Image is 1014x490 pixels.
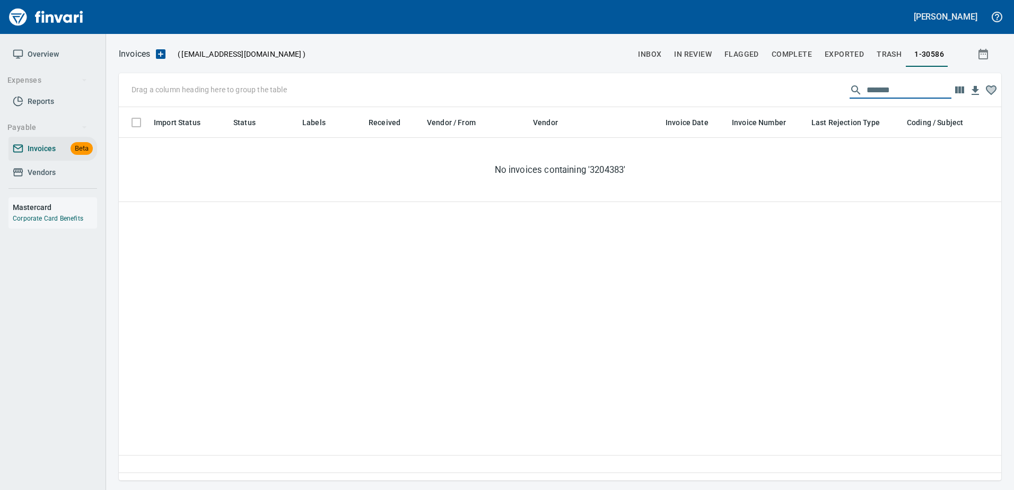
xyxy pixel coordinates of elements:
[732,116,800,129] span: Invoice Number
[302,116,339,129] span: Labels
[150,48,171,60] button: Upload an Invoice
[369,116,400,129] span: Received
[154,116,214,129] span: Import Status
[877,48,902,61] span: trash
[983,82,999,98] button: Column choices favorited. Click to reset to default
[533,116,572,129] span: Vendor
[171,49,305,59] p: ( )
[666,116,709,129] span: Invoice Date
[811,116,880,129] span: Last Rejection Type
[119,48,150,60] nav: breadcrumb
[811,116,894,129] span: Last Rejection Type
[666,116,722,129] span: Invoice Date
[732,116,786,129] span: Invoice Number
[28,166,56,179] span: Vendors
[154,116,200,129] span: Import Status
[907,116,977,129] span: Coding / Subject
[8,161,97,185] a: Vendors
[914,11,977,22] h5: [PERSON_NAME]
[7,121,88,134] span: Payable
[825,48,864,61] span: Exported
[724,48,759,61] span: Flagged
[911,8,980,25] button: [PERSON_NAME]
[427,116,489,129] span: Vendor / From
[638,48,661,61] span: inbox
[967,45,1001,64] button: Show invoices within a particular date range
[8,42,97,66] a: Overview
[914,48,944,61] span: 1-30586
[3,118,92,137] button: Payable
[302,116,326,129] span: Labels
[3,71,92,90] button: Expenses
[8,90,97,113] a: Reports
[132,84,287,95] p: Drag a column heading here to group the table
[6,4,86,30] img: Finvari
[13,215,83,222] a: Corporate Card Benefits
[495,163,626,176] big: No invoices containing '3204383'
[28,142,56,155] span: Invoices
[8,137,97,161] a: InvoicesBeta
[13,202,97,213] h6: Mastercard
[369,116,414,129] span: Received
[951,82,967,98] button: Choose columns to display
[28,48,59,61] span: Overview
[674,48,712,61] span: In Review
[233,116,256,129] span: Status
[71,143,93,155] span: Beta
[907,116,963,129] span: Coding / Subject
[119,48,150,60] p: Invoices
[967,83,983,99] button: Download table
[233,116,269,129] span: Status
[28,95,54,108] span: Reports
[427,116,476,129] span: Vendor / From
[772,48,812,61] span: Complete
[180,49,302,59] span: [EMAIL_ADDRESS][DOMAIN_NAME]
[533,116,558,129] span: Vendor
[7,74,88,87] span: Expenses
